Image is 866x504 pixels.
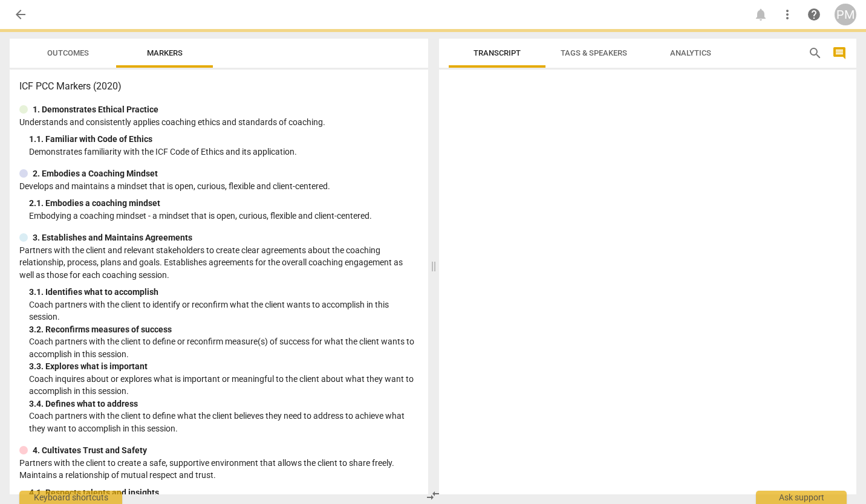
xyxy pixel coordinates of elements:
div: 3. 2. Reconfirms measures of success [29,323,418,336]
h3: ICF PCC Markers (2020) [19,79,418,94]
p: Coach partners with the client to define what the client believes they need to address to achieve... [29,410,418,435]
span: Markers [147,48,183,57]
p: 4. Cultivates Trust and Safety [33,444,147,457]
p: Develops and maintains a mindset that is open, curious, flexible and client-centered. [19,180,418,193]
span: compare_arrows [426,488,440,503]
span: Analytics [670,48,711,57]
span: more_vert [780,7,795,22]
span: Transcript [474,48,521,57]
button: Show/Hide comments [830,44,849,63]
p: Embodying a coaching mindset - a mindset that is open, curious, flexible and client-centered. [29,210,418,222]
div: 1. 1. Familiar with Code of Ethics [29,133,418,146]
div: 2. 1. Embodies a coaching mindset [29,197,418,210]
p: Partners with the client to create a safe, supportive environment that allows the client to share... [19,457,418,482]
p: Coach partners with the client to define or reconfirm measure(s) of success for what the client w... [29,335,418,360]
button: Search [806,44,825,63]
p: 3. Establishes and Maintains Agreements [33,231,192,244]
p: 1. Demonstrates Ethical Practice [33,103,158,116]
p: Partners with the client and relevant stakeholders to create clear agreements about the coaching ... [19,244,418,282]
div: 3. 1. Identifies what to accomplish [29,286,418,299]
p: Understands and consistently applies coaching ethics and standards of coaching. [19,116,418,129]
p: Coach partners with the client to identify or reconfirm what the client wants to accomplish in th... [29,299,418,323]
p: Coach inquires about or explores what is important or meaningful to the client about what they wa... [29,373,418,398]
p: Demonstrates familiarity with the ICF Code of Ethics and its application. [29,146,418,158]
p: 2. Embodies a Coaching Mindset [33,167,158,180]
span: Tags & Speakers [561,48,627,57]
div: 3. 3. Explores what is important [29,360,418,373]
span: help [807,7,821,22]
span: search [808,46,822,60]
div: Ask support [756,491,847,504]
span: comment [832,46,847,60]
span: arrow_back [13,7,28,22]
div: 3. 4. Defines what to address [29,398,418,410]
button: PM [835,4,856,25]
a: Help [803,4,825,25]
div: Keyboard shortcuts [19,491,122,504]
div: 4. 1. Respects talents and insights [29,486,418,499]
span: Outcomes [47,48,89,57]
